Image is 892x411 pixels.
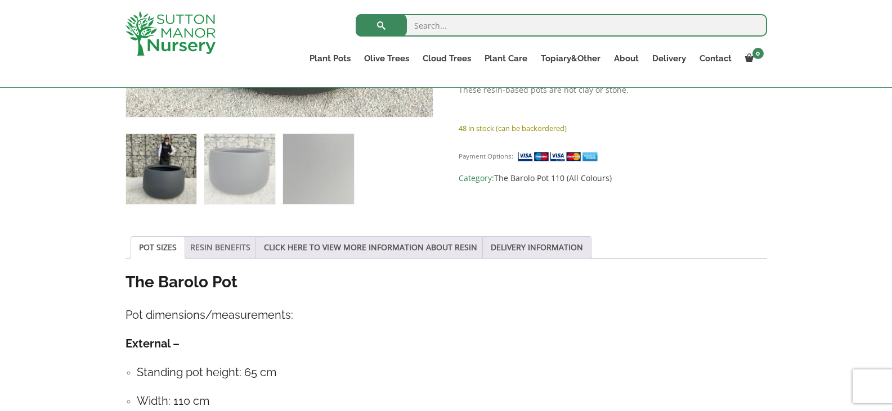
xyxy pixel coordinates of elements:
h4: Pot dimensions/measurements: [125,306,767,324]
img: logo [125,11,216,56]
a: Olive Trees [357,51,416,66]
img: The Barolo Pot 110 Colour Charcoal [126,134,196,204]
a: DELIVERY INFORMATION [491,237,583,258]
a: The Barolo Pot 110 (All Colours) [494,173,612,183]
p: 48 in stock (can be backordered) [459,121,767,135]
img: The Barolo Pot 110 Colour Charcoal - Image 2 [204,134,275,204]
a: Delivery [646,51,693,66]
a: Topiary&Other [534,51,607,66]
p: These resin-based pots are not clay or stone. [459,83,767,97]
strong: The Barolo Pot [125,273,237,291]
a: POT SIZES [139,237,177,258]
a: Contact [693,51,738,66]
a: Plant Care [478,51,534,66]
a: CLICK HERE TO VIEW MORE INFORMATION ABOUT RESIN [264,237,477,258]
a: RESIN BENEFITS [190,237,250,258]
a: Plant Pots [303,51,357,66]
img: The Barolo Pot 110 Colour Charcoal - Image 3 [283,134,353,204]
span: Category: [459,171,767,185]
span: 0 [752,48,764,59]
small: Payment Options: [459,152,513,160]
strong: External – [125,337,180,350]
input: Search... [356,14,767,37]
a: 0 [738,51,767,66]
h4: Standing pot height: 65 cm [137,364,767,381]
h4: Width: 110 cm [137,392,767,410]
img: payment supported [517,151,602,162]
a: About [607,51,646,66]
a: Cloud Trees [416,51,478,66]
